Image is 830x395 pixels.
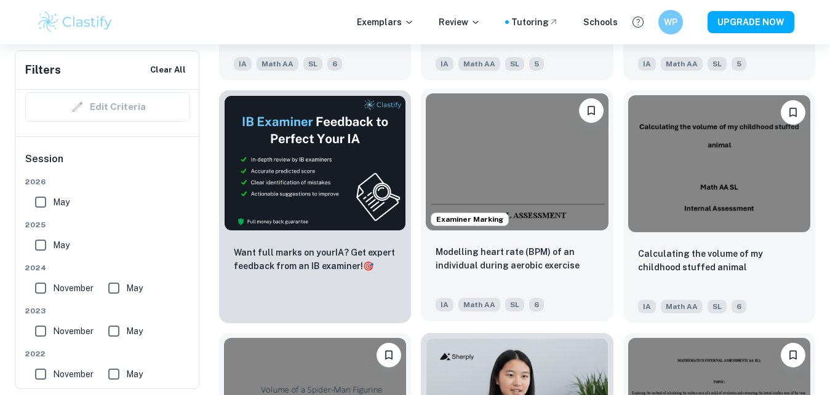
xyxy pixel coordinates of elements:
span: 2026 [25,176,190,187]
p: Calculating the volume of my childhood stuffed animal [638,247,800,274]
span: Math AA [257,57,298,71]
span: Math AA [458,57,500,71]
button: WP [658,10,683,34]
a: Examiner MarkingBookmarkModelling heart rate (BPM) of an individual during aerobic exerciseIAMath... [421,90,613,323]
span: 5 [732,57,746,71]
h6: WP [663,15,677,29]
span: 2022 [25,348,190,359]
p: Exemplars [357,15,414,29]
span: November [53,367,94,381]
button: Bookmark [579,98,604,123]
span: Math AA [458,298,500,311]
button: UPGRADE NOW [708,11,794,33]
div: Criteria filters are unavailable when searching by topic [25,92,190,122]
span: Math AA [661,300,703,313]
span: May [126,281,143,295]
span: SL [303,57,322,71]
span: SL [505,57,524,71]
span: IA [436,298,453,311]
span: SL [505,298,524,311]
span: November [53,281,94,295]
button: Bookmark [781,343,805,367]
span: 🎯 [363,261,373,271]
span: IA [234,57,252,71]
span: 2023 [25,305,190,316]
img: Thumbnail [224,95,406,231]
span: 2024 [25,262,190,273]
button: Bookmark [377,343,401,367]
span: May [126,367,143,381]
span: SL [708,300,727,313]
span: May [53,195,70,209]
a: ThumbnailWant full marks on yourIA? Get expert feedback from an IB examiner! [219,90,411,323]
span: 6 [732,300,746,313]
span: 5 [529,57,544,71]
h6: Filters [25,61,61,79]
span: Examiner Marking [431,214,508,225]
span: May [126,324,143,338]
span: IA [638,57,656,71]
a: Tutoring [511,15,559,29]
span: November [53,324,94,338]
img: Math AA IA example thumbnail: Calculating the volume of my childhood s [628,95,810,232]
p: Want full marks on your IA ? Get expert feedback from an IB examiner! [234,246,396,273]
span: IA [436,57,453,71]
button: Help and Feedback [628,12,648,33]
span: 2025 [25,219,190,230]
span: 6 [327,57,342,71]
span: SL [708,57,727,71]
button: Bookmark [781,100,805,125]
button: Clear All [147,61,189,79]
span: Math AA [661,57,703,71]
p: Review [439,15,481,29]
p: Modelling heart rate (BPM) of an individual during aerobic exercise [436,245,598,272]
span: 6 [529,298,544,311]
h6: Session [25,152,190,176]
a: Schools [583,15,618,29]
span: May [53,238,70,252]
img: Clastify logo [36,10,114,34]
img: Math AA IA example thumbnail: Modelling heart rate (BPM) of an individ [426,93,608,230]
a: BookmarkCalculating the volume of my childhood stuffed animalIAMath AASL6 [623,90,815,323]
span: IA [638,300,656,313]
